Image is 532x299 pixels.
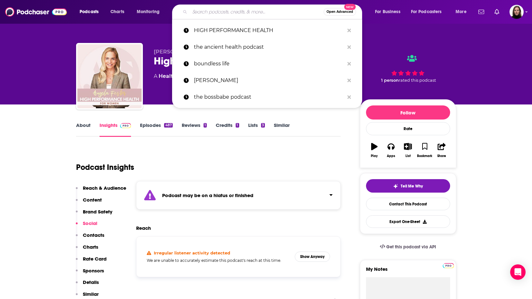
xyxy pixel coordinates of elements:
[172,39,362,55] a: the ancient health podcast
[5,6,67,18] img: Podchaser - Follow, Share and Rate Podcasts
[451,7,475,17] button: open menu
[194,72,344,89] p: ben greenfeild
[76,185,126,197] button: Reach & Audience
[383,139,399,162] button: Apps
[411,7,442,16] span: For Podcasters
[387,154,395,158] div: Apps
[327,10,353,13] span: Open Advanced
[295,252,330,262] button: Show Anyway
[120,123,131,128] img: Podchaser Pro
[375,7,400,16] span: For Business
[106,7,128,17] a: Charts
[216,122,239,137] a: Credits1
[406,154,411,158] div: List
[371,7,408,17] button: open menu
[417,154,432,158] div: Bookmark
[194,22,344,39] p: HIGH PERFORMANCE HEALTH
[510,5,524,19] img: User Profile
[386,244,436,250] span: Get this podcast via API
[76,232,104,244] button: Contacts
[132,7,168,17] button: open menu
[443,263,454,268] img: Podchaser Pro
[476,6,487,17] a: Show notifications dropdown
[375,239,441,255] a: Get this podcast via API
[182,122,207,137] a: Reviews1
[366,215,450,228] button: Export One-Sheet
[76,197,102,209] button: Content
[76,122,91,137] a: About
[248,122,265,137] a: Lists3
[76,244,98,256] button: Charts
[83,291,99,297] p: Similar
[510,5,524,19] button: Show profile menu
[110,7,124,16] span: Charts
[371,154,378,158] div: Play
[492,6,502,17] a: Show notifications dropdown
[407,7,451,17] button: open menu
[75,7,107,17] button: open menu
[76,162,134,172] h1: Podcast Insights
[178,4,368,19] div: Search podcasts, credits, & more...
[443,262,454,268] a: Pro website
[399,139,416,162] button: List
[136,181,341,210] section: Click to expand status details
[154,250,230,255] h4: Irregular listener activity detected
[456,7,467,16] span: More
[393,184,398,189] img: tell me why sparkle
[366,122,450,135] div: Rate
[76,220,97,232] button: Social
[140,122,172,137] a: Episodes487
[204,123,207,128] div: 1
[416,139,433,162] button: Bookmark
[154,72,276,80] div: A podcast
[147,258,290,263] h5: We are unable to accurately estimate this podcast's reach at this time.
[190,7,324,17] input: Search podcasts, credits, & more...
[172,55,362,72] a: boundless life
[83,279,99,285] p: Details
[83,244,98,250] p: Charts
[437,154,446,158] div: Share
[172,89,362,105] a: the bossbabe podcast
[194,89,344,105] p: the bossbabe podcast
[274,122,290,137] a: Similar
[77,44,142,108] img: High Performance Health
[401,184,423,189] span: Tell Me Why
[399,78,436,83] span: rated this podcast
[433,139,450,162] button: Share
[83,220,97,226] p: Social
[80,7,99,16] span: Podcasts
[172,22,362,39] a: HIGH PERFORMANCE HEALTH
[510,264,526,280] div: Open Intercom Messenger
[100,122,131,137] a: InsightsPodchaser Pro
[76,268,104,279] button: Sponsors
[381,78,399,83] span: 1 person
[366,139,383,162] button: Play
[172,72,362,89] a: [PERSON_NAME]
[154,49,200,55] span: [PERSON_NAME]
[261,123,265,128] div: 3
[83,256,107,262] p: Rate Card
[76,209,112,220] button: Brand Safety
[76,256,107,268] button: Rate Card
[360,49,456,88] div: 1 personrated this podcast
[164,123,172,128] div: 487
[324,8,356,16] button: Open AdvancedNew
[344,4,356,10] span: New
[366,105,450,120] button: Follow
[137,7,160,16] span: Monitoring
[366,266,450,277] label: My Notes
[83,197,102,203] p: Content
[76,279,99,291] button: Details
[83,185,126,191] p: Reach & Audience
[136,225,151,231] h2: Reach
[194,39,344,55] p: the ancient health podcast
[194,55,344,72] p: boundless life
[366,198,450,210] a: Contact This Podcast
[510,5,524,19] span: Logged in as BevCat3
[83,209,112,215] p: Brand Safety
[159,73,177,79] a: Health
[236,123,239,128] div: 1
[162,192,253,198] strong: Podcast may be on a hiatus or finished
